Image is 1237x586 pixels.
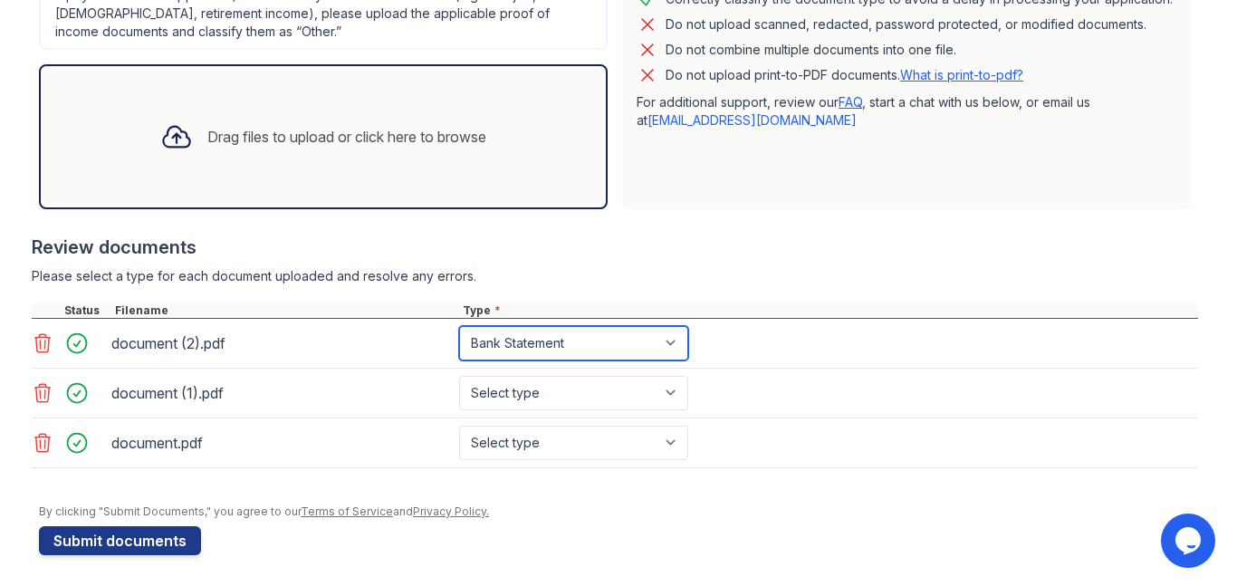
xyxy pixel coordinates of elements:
[111,379,452,408] div: document (1).pdf
[1161,514,1219,568] iframe: chat widget
[111,329,452,358] div: document (2).pdf
[301,504,393,518] a: Terms of Service
[666,39,956,61] div: Do not combine multiple documents into one file.
[111,303,459,318] div: Filename
[111,428,452,457] div: document.pdf
[32,235,1198,260] div: Review documents
[900,67,1023,82] a: What is print-to-pdf?
[39,504,1198,519] div: By clicking "Submit Documents," you agree to our and
[666,14,1146,35] div: Do not upload scanned, redacted, password protected, or modified documents.
[666,66,1023,84] p: Do not upload print-to-PDF documents.
[61,303,111,318] div: Status
[637,93,1176,130] p: For additional support, review our , start a chat with us below, or email us at
[647,112,857,128] a: [EMAIL_ADDRESS][DOMAIN_NAME]
[32,267,1198,285] div: Please select a type for each document uploaded and resolve any errors.
[413,504,489,518] a: Privacy Policy.
[839,94,862,110] a: FAQ
[207,126,486,148] div: Drag files to upload or click here to browse
[459,303,1198,318] div: Type
[39,526,201,555] button: Submit documents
